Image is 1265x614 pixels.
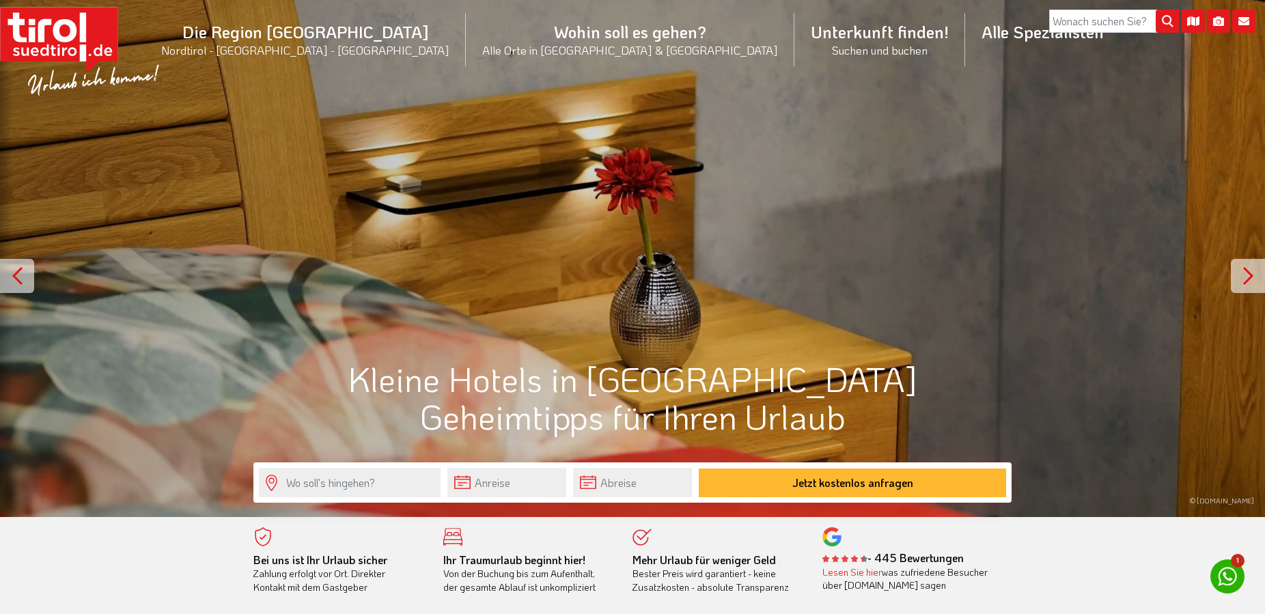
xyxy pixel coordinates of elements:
small: Nordtirol - [GEOGRAPHIC_DATA] - [GEOGRAPHIC_DATA] [161,42,449,57]
b: - 445 Bewertungen [822,550,964,565]
div: Zahlung erfolgt vor Ort. Direkter Kontakt mit dem Gastgeber [253,553,423,594]
i: Karte öffnen [1182,10,1205,33]
b: Mehr Urlaub für weniger Geld [632,553,776,567]
small: Suchen und buchen [811,42,949,57]
input: Wonach suchen Sie? [1049,10,1179,33]
a: Alle Spezialisten [965,6,1120,57]
b: Bei uns ist Ihr Urlaub sicher [253,553,387,567]
input: Anreise [447,468,566,497]
a: Wohin soll es gehen?Alle Orte in [GEOGRAPHIC_DATA] & [GEOGRAPHIC_DATA] [466,6,794,72]
input: Wo soll's hingehen? [259,468,441,497]
button: Jetzt kostenlos anfragen [699,469,1006,497]
small: Alle Orte in [GEOGRAPHIC_DATA] & [GEOGRAPHIC_DATA] [482,42,778,57]
a: Die Region [GEOGRAPHIC_DATA]Nordtirol - [GEOGRAPHIC_DATA] - [GEOGRAPHIC_DATA] [145,6,466,72]
i: Kontakt [1232,10,1255,33]
div: Von der Buchung bis zum Aufenthalt, der gesamte Ablauf ist unkompliziert [443,553,613,594]
a: Lesen Sie hier [822,566,882,578]
span: 1 [1231,554,1245,568]
h1: Kleine Hotels in [GEOGRAPHIC_DATA] Geheimtipps für Ihren Urlaub [253,360,1012,435]
b: Ihr Traumurlaub beginnt hier! [443,553,585,567]
i: Fotogalerie [1207,10,1230,33]
a: Unterkunft finden!Suchen und buchen [794,6,965,72]
div: Bester Preis wird garantiert - keine Zusatzkosten - absolute Transparenz [632,553,802,594]
div: was zufriedene Besucher über [DOMAIN_NAME] sagen [822,566,992,592]
input: Abreise [573,468,692,497]
a: 1 [1210,559,1245,594]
